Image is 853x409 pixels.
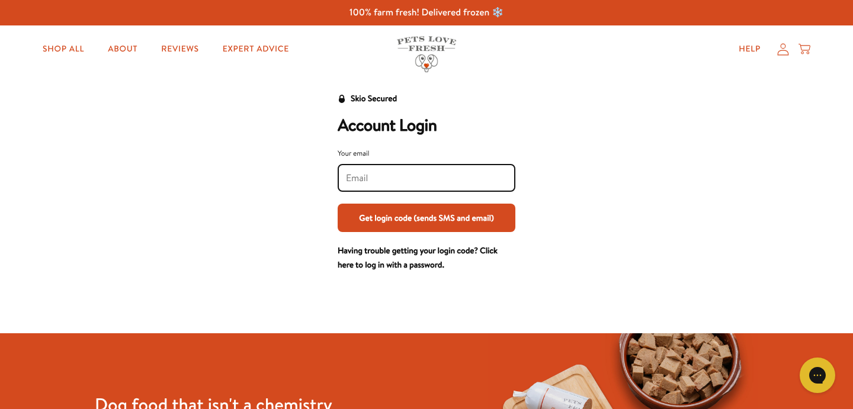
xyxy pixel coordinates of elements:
[338,92,397,115] a: Skio Secured
[338,244,498,270] a: Having trouble getting your login code? Click here to log in with a password.
[213,37,299,61] a: Expert Advice
[338,95,346,103] svg: Security
[397,36,456,72] img: Pets Love Fresh
[346,172,507,185] input: Your email input field
[729,37,770,61] a: Help
[351,92,397,106] div: Skio Secured
[33,37,94,61] a: Shop All
[794,353,841,397] iframe: Gorgias live chat messenger
[338,147,515,159] div: Your email
[152,37,208,61] a: Reviews
[338,115,515,136] h2: Account Login
[98,37,147,61] a: About
[338,204,515,232] button: Get login code (sends SMS and email)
